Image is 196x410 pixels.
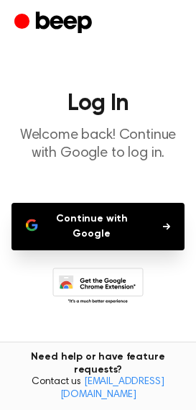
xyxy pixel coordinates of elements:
[11,127,185,163] p: Welcome back! Continue with Google to log in.
[9,376,187,401] span: Contact us
[60,377,164,400] a: [EMAIL_ADDRESS][DOMAIN_NAME]
[14,9,95,37] a: Beep
[11,92,185,115] h1: Log In
[11,203,185,250] button: Continue with Google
